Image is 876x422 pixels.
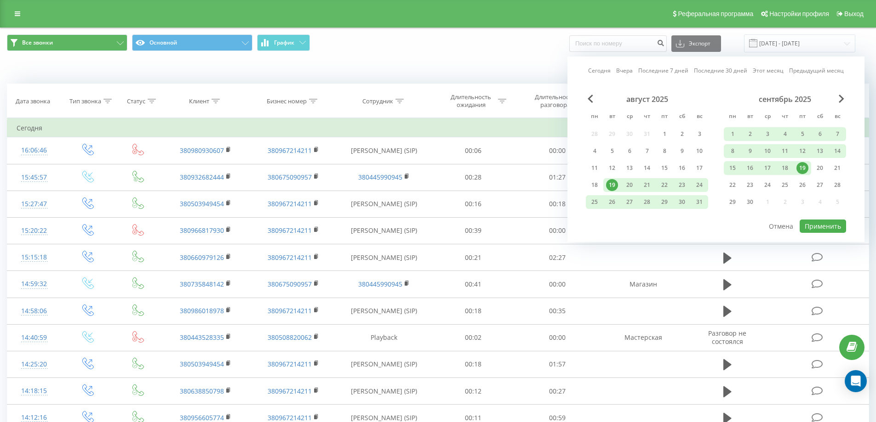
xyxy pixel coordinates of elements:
div: 22 [658,179,670,191]
div: 17 [693,162,705,174]
span: Реферальная программа [678,10,753,17]
td: 00:16 [431,191,515,217]
div: 3 [693,128,705,140]
div: 7 [831,128,843,140]
div: пн 8 сент. 2025 г. [724,144,741,158]
a: 380967214211 [268,387,312,395]
div: 29 [727,196,739,208]
td: 00:00 [515,271,600,298]
div: 14:40:59 [17,329,52,347]
div: вс 21 сент. 2025 г. [829,161,846,175]
div: сб 27 сент. 2025 г. [811,178,829,192]
div: Сотрудник [362,97,393,105]
a: Вчера [616,66,633,75]
div: вт 5 авг. 2025 г. [603,144,621,158]
td: 00:41 [431,271,515,298]
abbr: среда [623,110,636,124]
td: Сегодня [7,119,869,137]
div: сентябрь 2025 [724,95,846,104]
div: 3 [761,128,773,140]
div: ср 3 сент. 2025 г. [759,127,776,141]
div: пт 15 авг. 2025 г. [656,161,673,175]
button: График [257,34,310,51]
div: пн 25 авг. 2025 г. [586,195,603,209]
div: вс 24 авг. 2025 г. [691,178,708,192]
div: 27 [814,179,826,191]
div: 28 [641,196,653,208]
abbr: суббота [813,110,827,124]
span: Настройки профиля [769,10,829,17]
input: Поиск по номеру [569,35,667,52]
div: 14:58:06 [17,302,52,320]
div: Open Intercom Messenger [845,370,867,392]
abbr: четверг [778,110,792,124]
abbr: понедельник [726,110,739,124]
a: 380675090957 [268,280,312,288]
td: 00:00 [515,137,600,164]
button: Основной [132,34,252,51]
div: Длительность ожидания [447,93,496,109]
div: 4 [779,128,791,140]
div: 29 [658,196,670,208]
div: пн 11 авг. 2025 г. [586,161,603,175]
td: Магазин [599,271,687,298]
div: 11 [779,145,791,157]
div: 15 [727,162,739,174]
div: 13 [624,162,636,174]
a: Последние 30 дней [694,66,747,75]
div: ср 24 сент. 2025 г. [759,178,776,192]
div: 15:15:18 [17,248,52,266]
div: 16:06:46 [17,141,52,159]
button: Применить [800,219,846,233]
div: вт 9 сент. 2025 г. [741,144,759,158]
div: 22 [727,179,739,191]
button: Все звонки [7,34,127,51]
div: пт 1 авг. 2025 г. [656,127,673,141]
div: 14:25:20 [17,355,52,373]
div: Бизнес номер [267,97,307,105]
a: 380675090957 [268,173,312,181]
a: 380735848142 [180,280,224,288]
div: 20 [814,162,826,174]
span: Все звонки [22,39,53,46]
abbr: пятница [658,110,671,124]
span: График [274,39,294,46]
a: Этот месяц [753,66,784,75]
div: ср 17 сент. 2025 г. [759,161,776,175]
div: пн 1 сент. 2025 г. [724,127,741,141]
div: сб 13 сент. 2025 г. [811,144,829,158]
div: пн 15 сент. 2025 г. [724,161,741,175]
div: 11 [589,162,601,174]
abbr: среда [761,110,774,124]
abbr: понедельник [588,110,601,124]
div: сб 23 авг. 2025 г. [673,178,691,192]
td: [PERSON_NAME] (SIP) [337,378,431,405]
a: 380508820062 [268,333,312,342]
td: [PERSON_NAME] (SIP) [337,191,431,217]
div: вт 19 авг. 2025 г. [603,178,621,192]
div: 18 [589,179,601,191]
div: 28 [831,179,843,191]
td: 00:39 [431,217,515,244]
a: 380967214211 [268,413,312,422]
div: 25 [589,196,601,208]
div: вт 26 авг. 2025 г. [603,195,621,209]
div: Длительность разговора [531,93,580,109]
div: вс 7 сент. 2025 г. [829,127,846,141]
div: чт 21 авг. 2025 г. [638,178,656,192]
div: чт 14 авг. 2025 г. [638,161,656,175]
div: ср 27 авг. 2025 г. [621,195,638,209]
div: 8 [727,145,739,157]
div: 30 [676,196,688,208]
a: 380445990945 [358,173,402,181]
div: 14 [831,145,843,157]
div: пн 18 авг. 2025 г. [586,178,603,192]
div: 14:59:32 [17,275,52,293]
td: [PERSON_NAME] (SIP) [337,217,431,244]
div: 23 [744,179,756,191]
td: 01:57 [515,351,600,377]
div: 9 [744,145,756,157]
a: 380932682444 [180,173,224,181]
div: 12 [606,162,618,174]
div: 25 [779,179,791,191]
